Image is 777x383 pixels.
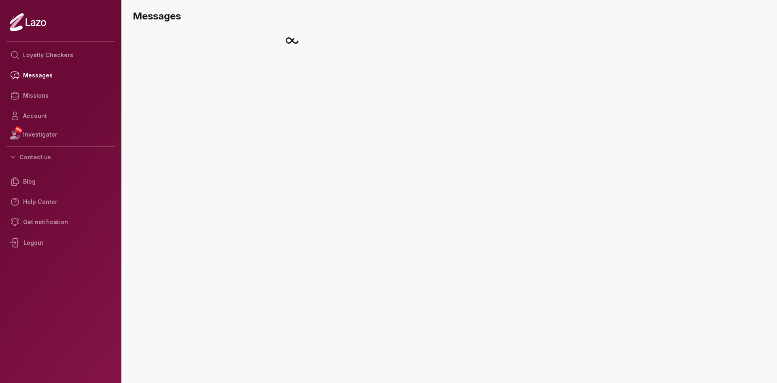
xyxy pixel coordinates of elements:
[6,65,115,86] a: Messages
[6,126,115,143] a: NEWInvestigator
[6,45,115,65] a: Loyalty Checkers
[6,86,115,106] a: Missions
[6,232,115,253] div: Logout
[6,192,115,212] a: Help Center
[6,106,115,126] a: Account
[6,150,115,165] button: Contact us
[6,212,115,232] a: Get notification
[14,126,23,134] span: NEW
[133,10,771,23] h3: Messages
[6,171,115,192] a: Blog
